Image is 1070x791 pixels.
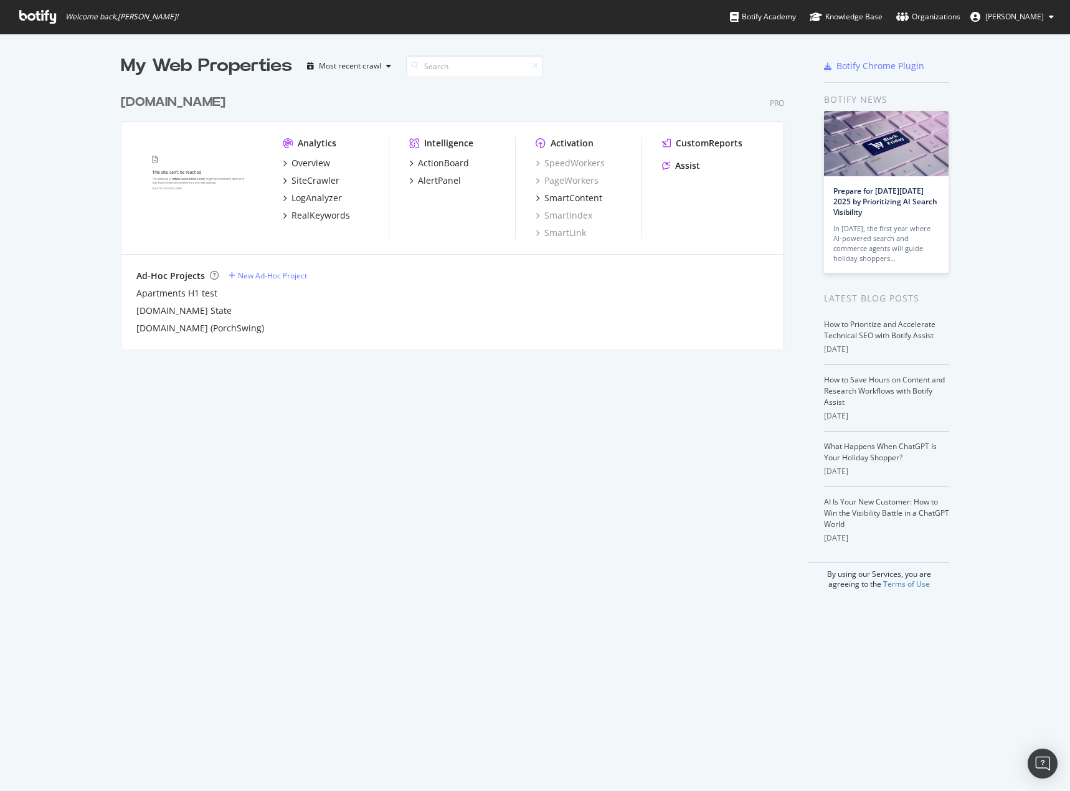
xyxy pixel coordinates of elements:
[65,12,178,22] span: Welcome back, [PERSON_NAME] !
[424,137,473,149] div: Intelligence
[810,11,883,23] div: Knowledge Base
[136,305,232,317] a: [DOMAIN_NAME] State
[833,186,937,217] a: Prepare for [DATE][DATE] 2025 by Prioritizing AI Search Visibility
[662,137,742,149] a: CustomReports
[229,270,307,281] a: New Ad-Hoc Project
[121,93,225,111] div: [DOMAIN_NAME]
[283,209,350,222] a: RealKeywords
[238,270,307,281] div: New Ad-Hoc Project
[409,174,461,187] a: AlertPanel
[136,270,205,282] div: Ad-Hoc Projects
[730,11,796,23] div: Botify Academy
[808,562,949,589] div: By using our Services, you are agreeing to the
[298,137,336,149] div: Analytics
[824,319,935,341] a: How to Prioritize and Accelerate Technical SEO with Botify Assist
[662,159,700,172] a: Assist
[883,579,930,589] a: Terms of Use
[291,209,350,222] div: RealKeywords
[544,192,602,204] div: SmartContent
[283,192,342,204] a: LogAnalyzer
[824,111,949,176] img: Prepare for Black Friday 2025 by Prioritizing AI Search Visibility
[770,98,784,108] div: Pro
[1028,749,1058,779] div: Open Intercom Messenger
[824,344,949,355] div: [DATE]
[836,60,924,72] div: Botify Chrome Plugin
[824,466,949,477] div: [DATE]
[536,174,599,187] a: PageWorkers
[824,533,949,544] div: [DATE]
[291,157,330,169] div: Overview
[536,157,605,169] a: SpeedWorkers
[824,93,949,107] div: Botify news
[121,54,292,78] div: My Web Properties
[824,374,945,407] a: How to Save Hours on Content and Research Workflows with Botify Assist
[960,7,1064,27] button: [PERSON_NAME]
[283,157,330,169] a: Overview
[985,11,1044,22] span: Todd
[121,93,230,111] a: [DOMAIN_NAME]
[136,137,263,238] img: www.homes.com
[676,137,742,149] div: CustomReports
[536,192,602,204] a: SmartContent
[551,137,594,149] div: Activation
[418,174,461,187] div: AlertPanel
[824,496,949,529] a: AI Is Your New Customer: How to Win the Visibility Battle in a ChatGPT World
[833,224,939,263] div: In [DATE], the first year where AI-powered search and commerce agents will guide holiday shoppers…
[406,55,543,77] input: Search
[536,227,586,239] a: SmartLink
[319,62,381,70] div: Most recent crawl
[291,192,342,204] div: LogAnalyzer
[418,157,469,169] div: ActionBoard
[824,60,924,72] a: Botify Chrome Plugin
[283,174,339,187] a: SiteCrawler
[896,11,960,23] div: Organizations
[824,410,949,422] div: [DATE]
[824,441,937,463] a: What Happens When ChatGPT Is Your Holiday Shopper?
[136,287,217,300] a: Apartments H1 test
[121,78,794,349] div: grid
[302,56,396,76] button: Most recent crawl
[536,209,592,222] a: SmartIndex
[409,157,469,169] a: ActionBoard
[291,174,339,187] div: SiteCrawler
[136,322,264,334] a: [DOMAIN_NAME] (PorchSwing)
[675,159,700,172] div: Assist
[824,291,949,305] div: Latest Blog Posts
